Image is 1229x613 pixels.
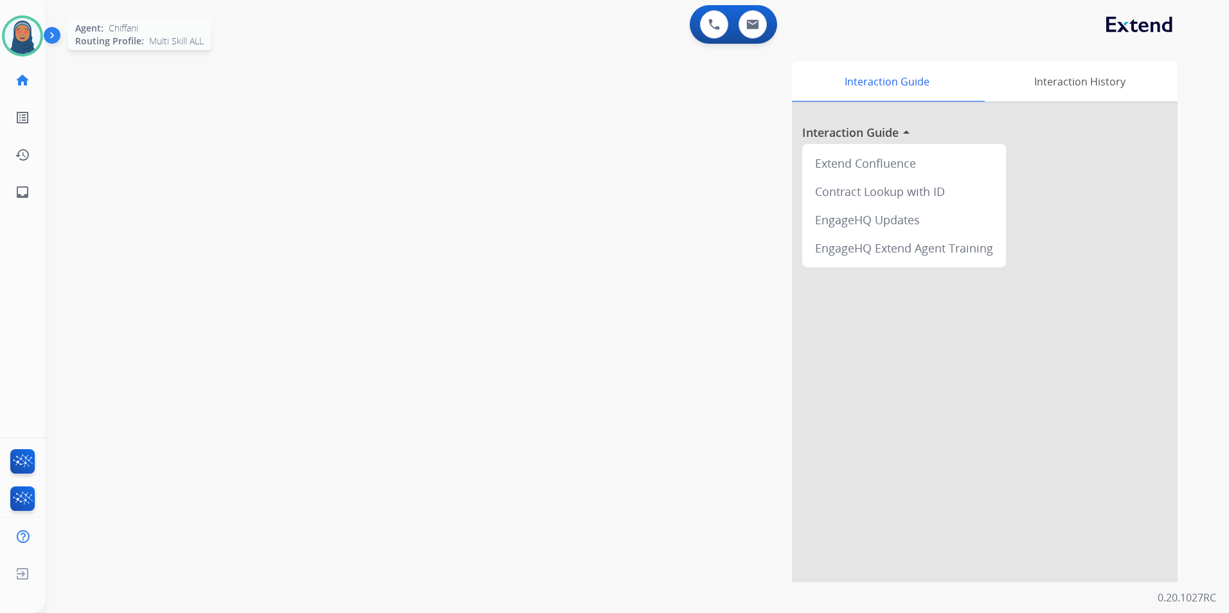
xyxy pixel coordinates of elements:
[982,62,1178,102] div: Interaction History
[807,149,1001,177] div: Extend Confluence
[149,35,204,48] span: Multi Skill ALL
[1158,590,1216,605] p: 0.20.1027RC
[807,177,1001,206] div: Contract Lookup with ID
[15,147,30,163] mat-icon: history
[109,22,138,35] span: Chiffani
[792,62,982,102] div: Interaction Guide
[15,73,30,88] mat-icon: home
[15,184,30,200] mat-icon: inbox
[4,18,40,54] img: avatar
[807,234,1001,262] div: EngageHQ Extend Agent Training
[807,206,1001,234] div: EngageHQ Updates
[15,110,30,125] mat-icon: list_alt
[75,35,144,48] span: Routing Profile:
[75,22,103,35] span: Agent:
